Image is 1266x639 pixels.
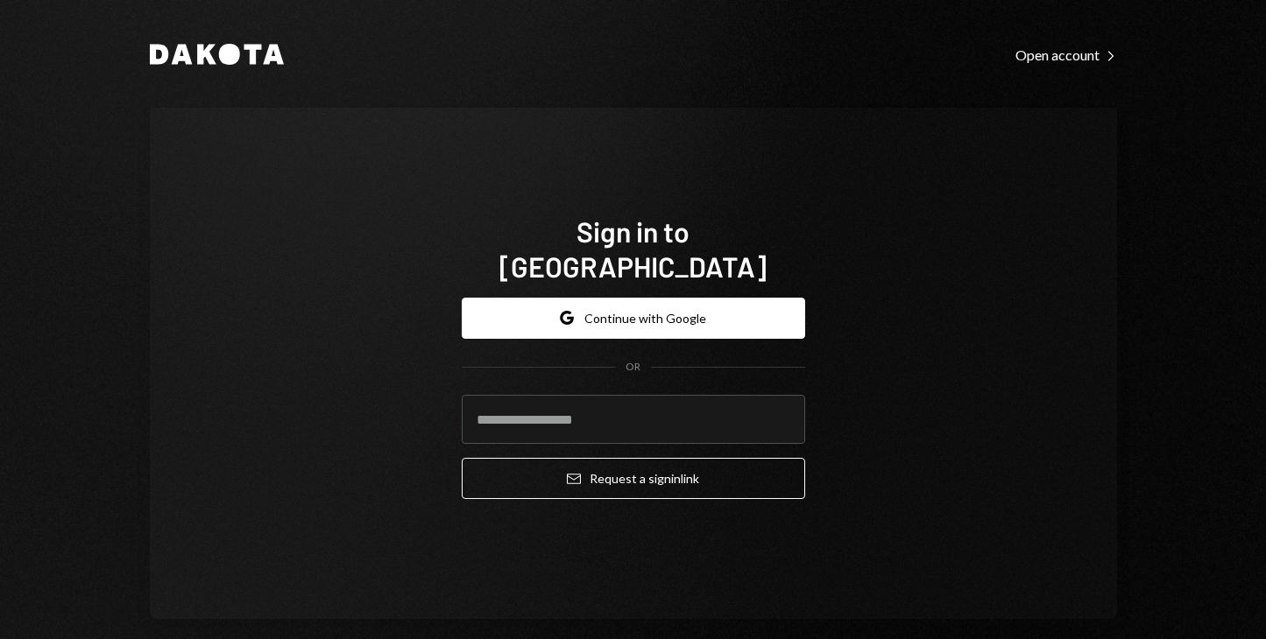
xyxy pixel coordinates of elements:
[1015,46,1117,64] div: Open account
[1015,45,1117,64] a: Open account
[626,360,640,375] div: OR
[462,458,805,499] button: Request a signinlink
[462,298,805,339] button: Continue with Google
[462,214,805,284] h1: Sign in to [GEOGRAPHIC_DATA]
